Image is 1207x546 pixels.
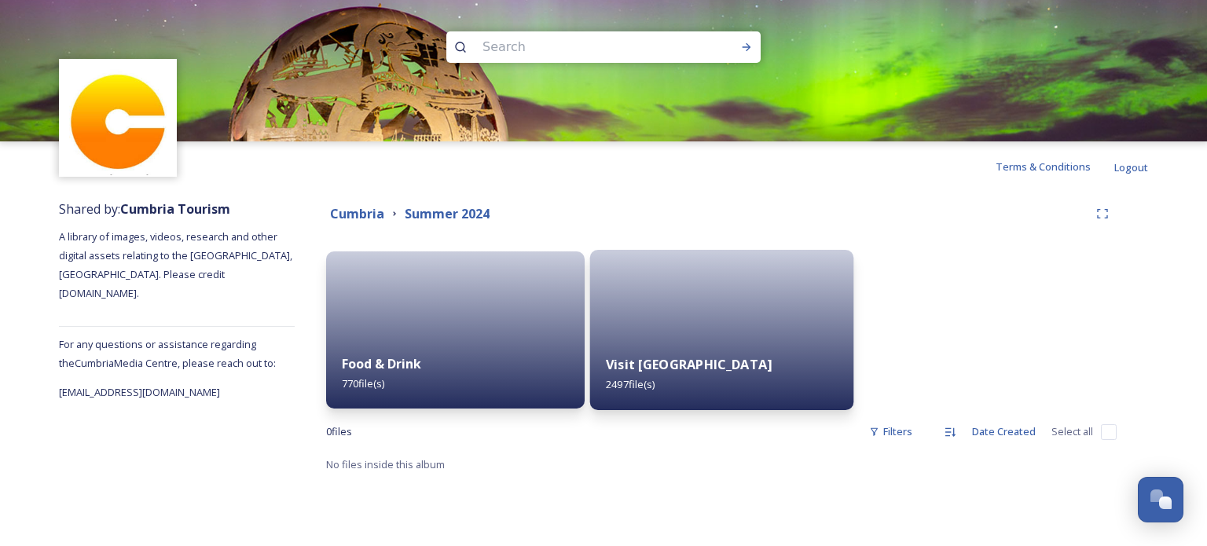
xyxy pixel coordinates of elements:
strong: Summer 2024 [405,205,490,222]
span: Shared by: [59,200,230,218]
span: No files inside this album [326,457,445,471]
span: 2497 file(s) [606,377,655,391]
strong: Food & Drink [342,355,421,372]
strong: Cumbria [330,205,384,222]
strong: Visit [GEOGRAPHIC_DATA] [606,356,772,373]
button: Open Chat [1138,477,1183,522]
div: Date Created [964,416,1044,447]
span: [EMAIL_ADDRESS][DOMAIN_NAME] [59,385,220,399]
div: Filters [861,416,920,447]
a: Terms & Conditions [996,157,1114,176]
span: 770 file(s) [342,376,384,390]
span: Select all [1051,424,1093,439]
span: A library of images, videos, research and other digital assets relating to the [GEOGRAPHIC_DATA],... [59,229,295,300]
img: images.jpg [61,61,175,175]
span: Terms & Conditions [996,159,1091,174]
input: Search [475,30,690,64]
span: For any questions or assistance regarding the Cumbria Media Centre, please reach out to: [59,337,276,370]
strong: Cumbria Tourism [120,200,230,218]
span: 0 file s [326,424,352,439]
span: Logout [1114,160,1148,174]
